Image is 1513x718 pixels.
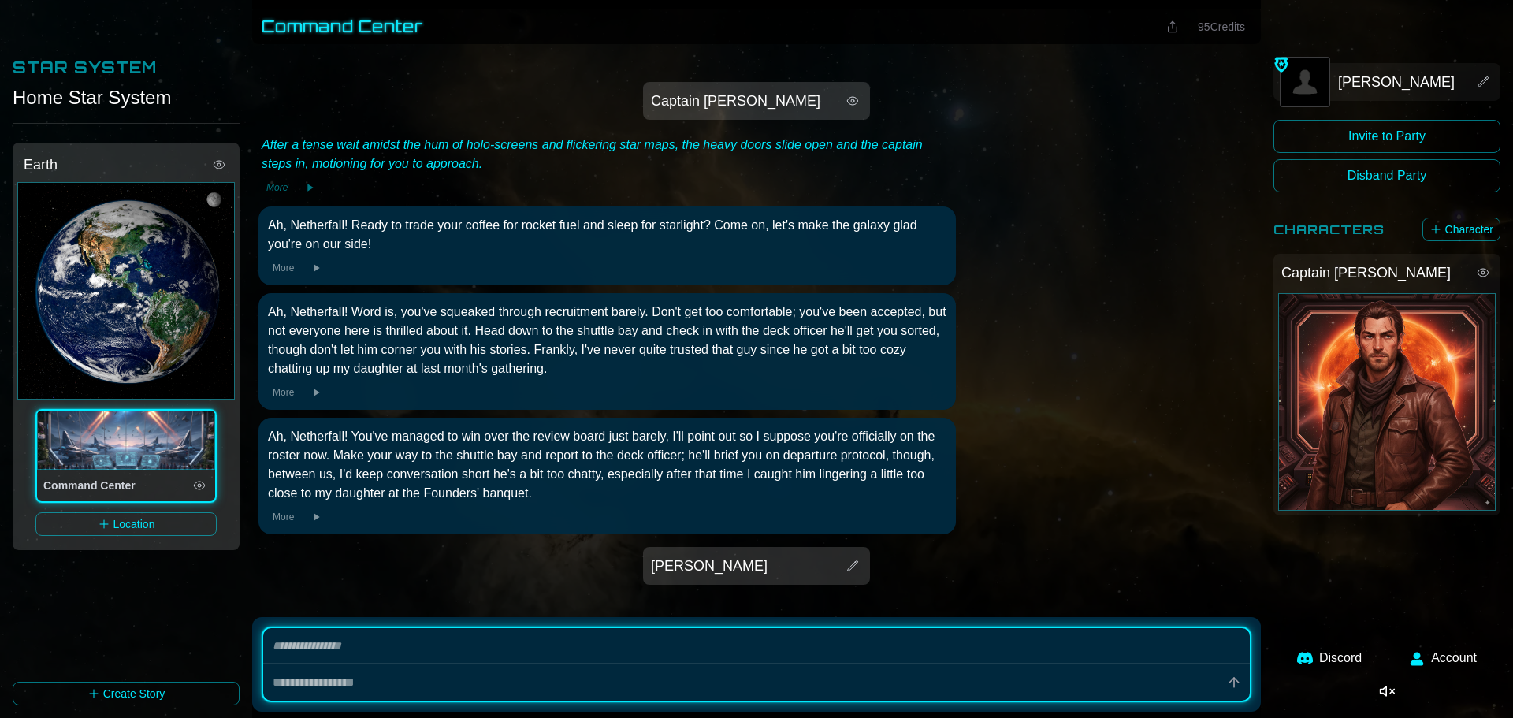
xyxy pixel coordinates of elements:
div: Home Star System [13,85,240,110]
button: View story element [1474,73,1493,91]
button: Share this location [1160,17,1185,36]
div: Earth [17,182,235,400]
button: Play 2 audio clips [305,260,327,276]
button: Location [35,512,217,536]
span: Command Center [43,479,136,492]
button: View story element [1474,263,1493,282]
span: Captain [PERSON_NAME] [651,90,820,112]
button: Play [299,180,321,195]
h2: Star System [13,57,157,79]
div: Captain Markus [1278,293,1496,511]
button: More [262,180,292,195]
button: Play [305,385,327,400]
button: More [268,509,299,525]
div: Command Center [37,411,215,470]
button: Disband Party [1273,159,1500,192]
button: Edit story element [843,556,862,575]
div: Ah, Netherfall! Word is, you've squeaked through recruitment barely. Don't get too comfortable; y... [268,303,946,378]
button: Edit image [1281,58,1329,106]
button: Invite to Party [1273,120,1500,153]
h1: Command Center [262,16,424,38]
div: After a tense wait amidst the hum of holo-screens and flickering star maps, the heavy doors slide... [262,136,953,173]
span: [PERSON_NAME] [1338,71,1455,93]
button: View story element [210,155,229,174]
button: More [268,385,299,400]
div: Ah, Netherfall! Ready to trade your coffee for rocket fuel and sleep for starlight? Come on, let'... [268,216,946,254]
button: 95Credits [1191,16,1251,38]
button: Create Story [13,682,240,705]
span: 95 Credits [1198,20,1245,33]
h2: Characters [1273,220,1385,239]
button: Play [305,509,327,525]
img: Party Leader [1273,55,1289,74]
span: Earth [24,154,58,176]
button: Account [1400,639,1486,677]
button: Character [1422,218,1500,241]
button: View story element [843,91,862,110]
button: More [268,260,299,276]
button: View location [190,476,209,495]
a: Discord [1288,639,1371,677]
span: Captain [PERSON_NAME] [1281,262,1451,284]
img: Elias Venture [1281,58,1329,106]
img: Discord [1297,650,1313,666]
div: Ah, Netherfall! You've managed to win over the review board just barely, I'll point out so I supp... [268,427,946,503]
button: Enable music [1366,677,1407,705]
img: User [1409,650,1425,666]
span: [PERSON_NAME] [651,555,768,577]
